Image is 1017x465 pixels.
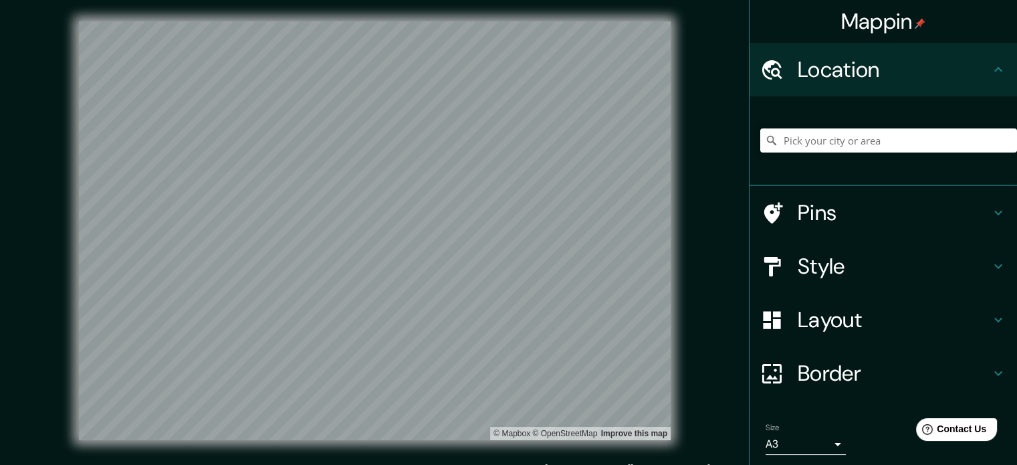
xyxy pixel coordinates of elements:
[79,21,671,440] canvas: Map
[798,199,990,226] h4: Pins
[760,128,1017,153] input: Pick your city or area
[841,8,926,35] h4: Mappin
[798,360,990,387] h4: Border
[798,306,990,333] h4: Layout
[898,413,1002,450] iframe: Help widget launcher
[798,253,990,280] h4: Style
[766,422,780,434] label: Size
[532,429,597,438] a: OpenStreetMap
[750,347,1017,400] div: Border
[493,429,530,438] a: Mapbox
[750,43,1017,96] div: Location
[750,240,1017,293] div: Style
[798,56,990,83] h4: Location
[750,293,1017,347] div: Layout
[915,18,925,29] img: pin-icon.png
[601,429,667,438] a: Map feedback
[766,434,846,455] div: A3
[750,186,1017,240] div: Pins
